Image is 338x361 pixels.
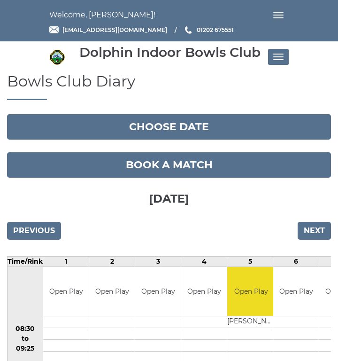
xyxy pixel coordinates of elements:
[49,26,59,33] img: Email
[49,49,65,65] img: Dolphin Indoor Bowls Club
[89,256,135,267] td: 2
[49,25,167,34] a: Email [EMAIL_ADDRESS][DOMAIN_NAME]
[184,25,234,34] a: Phone us 01202 675551
[7,152,331,178] a: Book a match
[89,267,135,316] td: Open Play
[227,316,275,328] td: [PERSON_NAME]
[298,222,331,240] input: Next
[227,256,273,267] td: 5
[181,256,227,267] td: 4
[197,26,234,33] span: 01202 675551
[7,73,331,100] h1: Bowls Club Diary
[268,7,289,23] button: Toggle navigation
[43,256,89,267] td: 1
[43,267,89,316] td: Open Play
[185,26,192,34] img: Phone us
[7,178,331,217] h3: [DATE]
[7,222,61,240] input: Previous
[273,256,319,267] td: 6
[135,267,181,316] td: Open Play
[7,114,331,140] button: Choose date
[8,256,43,267] td: Time/Rink
[62,26,167,33] span: [EMAIL_ADDRESS][DOMAIN_NAME]
[49,7,289,23] nav: Welcome, [PERSON_NAME]!
[135,256,181,267] td: 3
[181,267,227,316] td: Open Play
[268,49,289,65] button: Toggle navigation
[273,267,319,316] td: Open Play
[227,267,275,316] td: Open Play
[79,45,261,60] div: Dolphin Indoor Bowls Club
